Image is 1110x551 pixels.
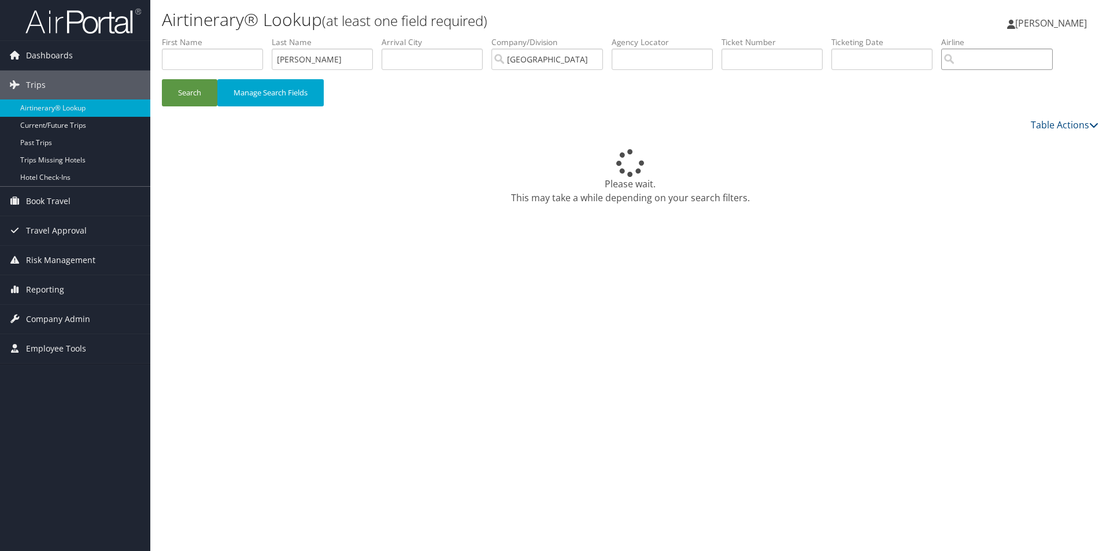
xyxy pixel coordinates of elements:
label: Ticket Number [721,36,831,48]
div: Please wait. This may take a while depending on your search filters. [162,149,1098,205]
label: Agency Locator [612,36,721,48]
span: Reporting [26,275,64,304]
a: [PERSON_NAME] [1007,6,1098,40]
img: airportal-logo.png [25,8,141,35]
span: Risk Management [26,246,95,275]
span: Travel Approval [26,216,87,245]
label: Last Name [272,36,382,48]
small: (at least one field required) [322,11,487,30]
span: [PERSON_NAME] [1015,17,1087,29]
a: Table Actions [1031,119,1098,131]
span: Trips [26,71,46,99]
h1: Airtinerary® Lookup [162,8,786,32]
span: Dashboards [26,41,73,70]
button: Search [162,79,217,106]
label: Company/Division [491,36,612,48]
span: Company Admin [26,305,90,334]
span: Book Travel [26,187,71,216]
button: Manage Search Fields [217,79,324,106]
span: Employee Tools [26,334,86,363]
label: Ticketing Date [831,36,941,48]
label: Airline [941,36,1061,48]
label: First Name [162,36,272,48]
label: Arrival City [382,36,491,48]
